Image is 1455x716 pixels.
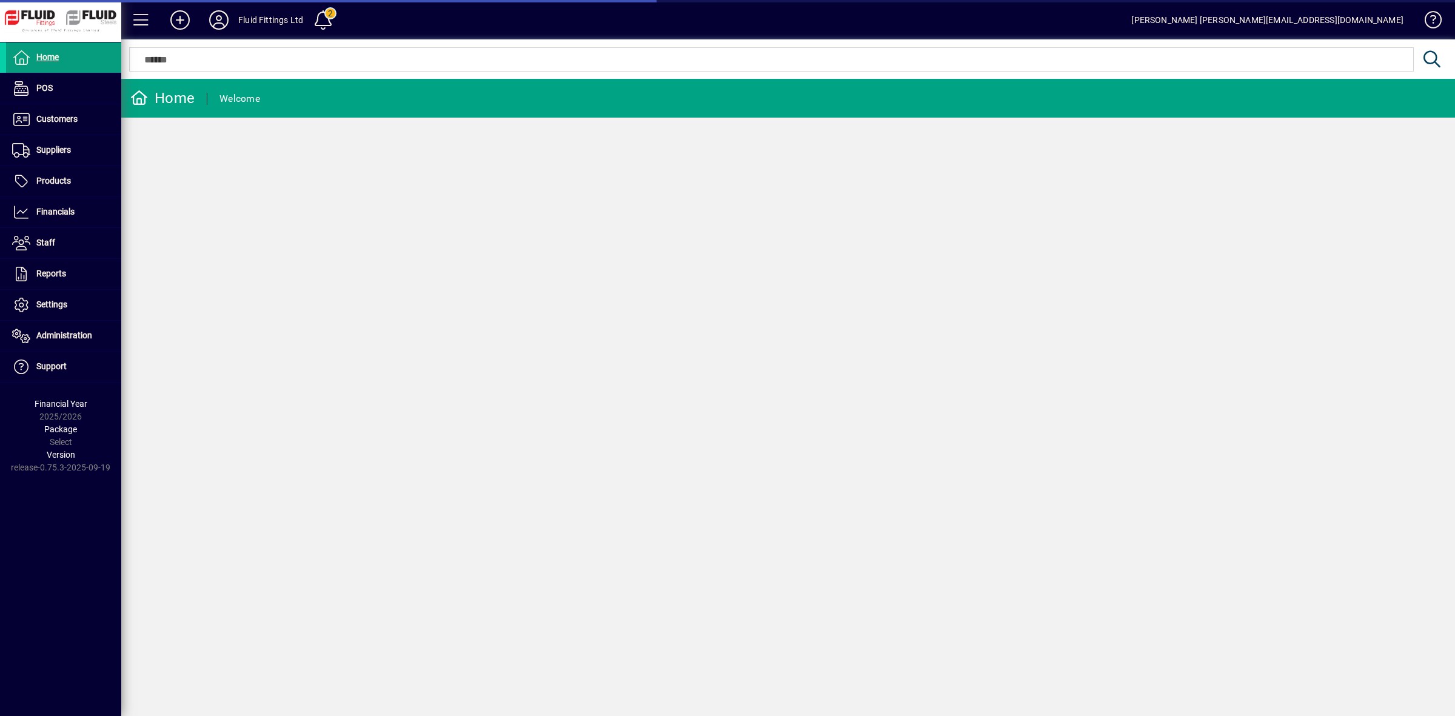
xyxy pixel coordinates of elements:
[6,352,121,382] a: Support
[6,290,121,320] a: Settings
[238,10,303,30] div: Fluid Fittings Ltd
[6,135,121,166] a: Suppliers
[44,424,77,434] span: Package
[36,114,78,124] span: Customers
[36,145,71,155] span: Suppliers
[1131,10,1403,30] div: [PERSON_NAME] [PERSON_NAME][EMAIL_ADDRESS][DOMAIN_NAME]
[199,9,238,31] button: Profile
[130,89,195,108] div: Home
[36,176,71,186] span: Products
[6,259,121,289] a: Reports
[36,52,59,62] span: Home
[6,197,121,227] a: Financials
[219,89,260,109] div: Welcome
[6,104,121,135] a: Customers
[35,399,87,409] span: Financial Year
[6,321,121,351] a: Administration
[36,269,66,278] span: Reports
[6,166,121,196] a: Products
[6,73,121,104] a: POS
[36,238,55,247] span: Staff
[36,299,67,309] span: Settings
[1416,2,1440,42] a: Knowledge Base
[47,450,75,460] span: Version
[6,228,121,258] a: Staff
[36,207,75,216] span: Financials
[36,361,67,371] span: Support
[161,9,199,31] button: Add
[36,83,53,93] span: POS
[36,330,92,340] span: Administration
